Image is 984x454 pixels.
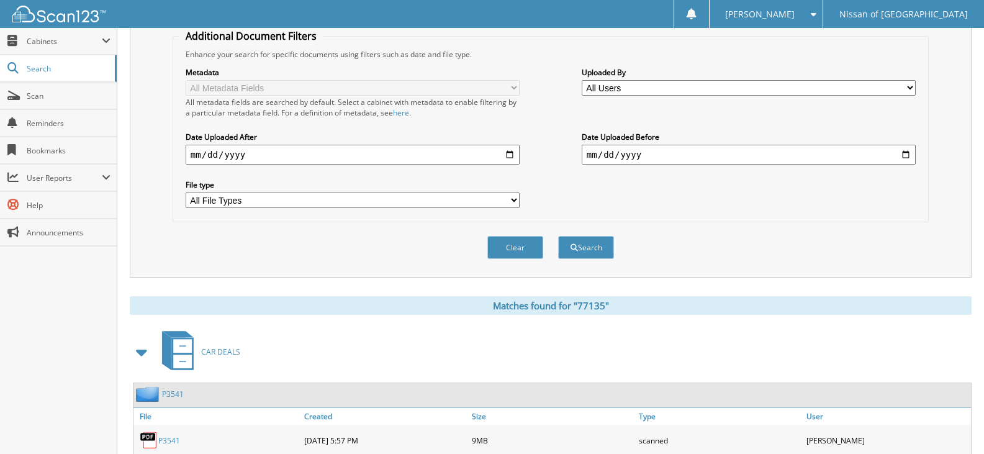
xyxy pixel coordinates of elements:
[27,227,111,238] span: Announcements
[393,107,409,118] a: here
[582,145,916,165] input: end
[179,49,922,60] div: Enhance your search for specific documents using filters such as date and file type.
[803,428,971,453] div: [PERSON_NAME]
[27,173,102,183] span: User Reports
[469,408,636,425] a: Size
[186,145,520,165] input: start
[179,29,323,43] legend: Additional Document Filters
[803,408,971,425] a: User
[186,97,520,118] div: All metadata fields are searched by default. Select a cabinet with metadata to enable filtering b...
[301,408,469,425] a: Created
[636,428,803,453] div: scanned
[201,347,240,357] span: CAR DEALS
[27,36,102,47] span: Cabinets
[186,132,520,142] label: Date Uploaded After
[27,91,111,101] span: Scan
[186,179,520,190] label: File type
[133,408,301,425] a: File
[922,394,984,454] iframe: Chat Widget
[27,200,111,211] span: Help
[12,6,106,22] img: scan123-logo-white.svg
[582,67,916,78] label: Uploaded By
[130,296,972,315] div: Matches found for "77135"
[162,389,184,399] a: P3541
[27,63,109,74] span: Search
[27,145,111,156] span: Bookmarks
[140,431,158,450] img: PDF.png
[136,386,162,402] img: folder2.png
[301,428,469,453] div: [DATE] 5:57 PM
[558,236,614,259] button: Search
[725,11,795,18] span: [PERSON_NAME]
[487,236,543,259] button: Clear
[582,132,916,142] label: Date Uploaded Before
[27,118,111,129] span: Reminders
[469,428,636,453] div: 9MB
[158,435,180,446] a: P3541
[636,408,803,425] a: Type
[155,327,240,376] a: CAR DEALS
[839,11,968,18] span: Nissan of [GEOGRAPHIC_DATA]
[186,67,520,78] label: Metadata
